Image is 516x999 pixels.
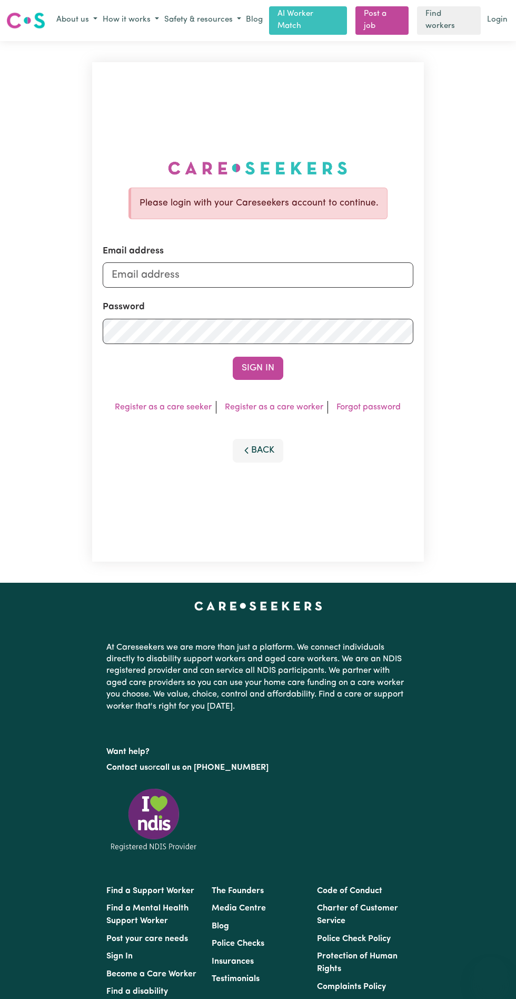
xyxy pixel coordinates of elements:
a: Sign In [106,952,133,961]
a: Register as a care seeker [115,403,212,412]
a: Find a Mental Health Support Worker [106,904,188,925]
a: Post your care needs [106,935,188,943]
a: Find a Support Worker [106,887,194,895]
a: Code of Conduct [317,887,382,895]
a: Find workers [417,6,481,35]
a: Protection of Human Rights [317,952,398,973]
a: Become a Care Worker [106,970,196,978]
img: Careseekers logo [6,11,45,30]
a: Charter of Customer Service [317,904,398,925]
p: At Careseekers we are more than just a platform. We connect individuals directly to disability su... [106,638,410,717]
a: Login [485,12,510,28]
a: Forgot password [336,403,401,412]
a: Contact us [106,763,148,772]
button: Sign In [233,357,283,380]
a: AI Worker Match [269,6,347,35]
a: Complaints Policy [317,983,386,991]
a: Post a job [355,6,409,35]
a: Media Centre [212,904,266,913]
a: Insurances [212,957,254,966]
label: Email address [103,244,164,258]
button: Back [233,439,283,462]
a: Police Checks [212,939,264,948]
a: Register as a care worker [225,403,323,412]
button: How it works [100,12,162,29]
a: Careseekers home page [194,602,322,610]
input: Email address [103,262,413,288]
img: Registered NDIS provider [106,787,201,853]
p: Want help? [106,742,410,758]
a: Blog [244,12,265,28]
a: Testimonials [212,975,260,983]
a: call us on [PHONE_NUMBER] [156,763,269,772]
p: Please login with your Careseekers account to continue. [140,197,379,210]
a: Police Check Policy [317,935,391,943]
button: Safety & resources [162,12,244,29]
a: The Founders [212,887,264,895]
a: Careseekers logo [6,8,45,33]
label: Password [103,300,145,314]
iframe: Button to launch messaging window [474,957,508,991]
p: or [106,758,410,778]
a: Blog [212,922,229,931]
button: About us [54,12,100,29]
